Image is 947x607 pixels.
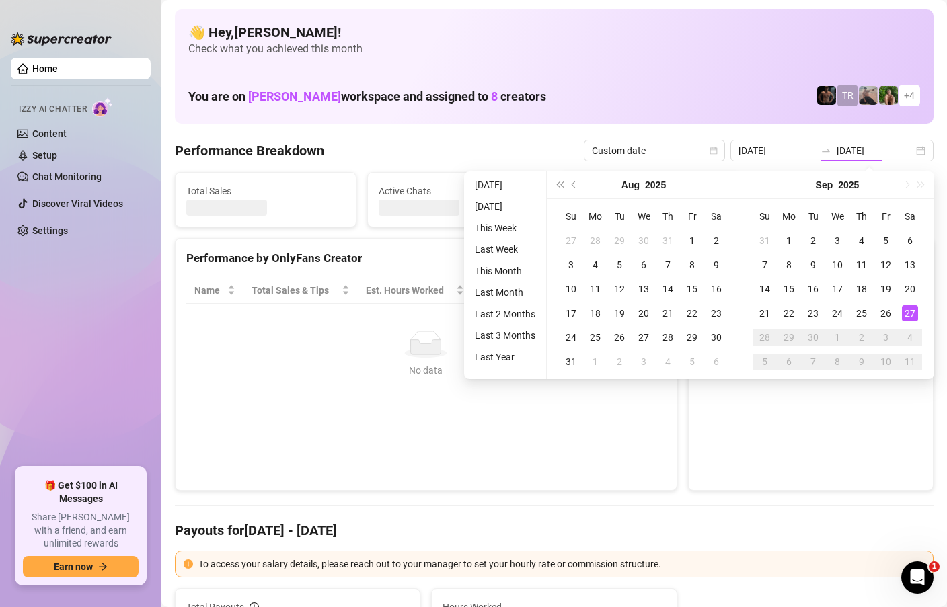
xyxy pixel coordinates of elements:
h4: Payouts for [DATE] - [DATE] [175,521,934,540]
span: Custom date [592,140,717,161]
span: Check what you achieved this month [188,42,920,56]
span: TR [842,88,854,103]
span: Izzy AI Chatter [19,103,87,116]
img: LC [859,86,878,105]
span: Earn now [54,561,93,572]
input: Start date [738,143,815,158]
span: Total Sales [186,184,345,198]
span: arrow-right [98,562,108,571]
span: exclamation-circle [184,559,193,569]
th: Sales / Hour [472,278,559,304]
span: Sales / Hour [480,283,540,298]
div: Est. Hours Worked [366,283,454,298]
div: Sales by OnlyFans Creator [699,249,922,268]
span: Chat Conversion [567,283,647,298]
span: 1 [929,561,940,572]
span: Messages Sent [571,184,730,198]
h1: You are on workspace and assigned to creators [188,89,546,104]
img: logo-BBDzfeDw.svg [11,32,112,46]
a: Home [32,63,58,74]
th: Total Sales & Tips [243,278,357,304]
span: to [821,145,831,156]
h4: 👋 Hey, [PERSON_NAME] ! [188,23,920,42]
button: Earn nowarrow-right [23,556,139,577]
span: Total Sales & Tips [252,283,338,298]
img: Trent [817,86,836,105]
a: Chat Monitoring [32,171,102,182]
th: Chat Conversion [559,278,666,304]
span: Active Chats [379,184,537,198]
div: Performance by OnlyFans Creator [186,249,666,268]
span: + 4 [904,88,915,103]
a: Content [32,128,67,139]
a: Discover Viral Videos [32,198,123,209]
span: Name [194,283,225,298]
div: No data [200,363,652,378]
span: [PERSON_NAME] [248,89,341,104]
iframe: Intercom live chat [901,561,934,594]
span: swap-right [821,145,831,156]
a: Settings [32,225,68,236]
input: End date [837,143,913,158]
span: 8 [491,89,498,104]
a: Setup [32,150,57,161]
th: Name [186,278,243,304]
img: Nathaniel [879,86,898,105]
span: 🎁 Get $100 in AI Messages [23,479,139,505]
img: AI Chatter [92,97,113,117]
h4: Performance Breakdown [175,141,324,160]
div: To access your salary details, please reach out to your manager to set your hourly rate or commis... [198,557,925,571]
span: Share [PERSON_NAME] with a friend, and earn unlimited rewards [23,511,139,551]
span: calendar [710,147,718,155]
